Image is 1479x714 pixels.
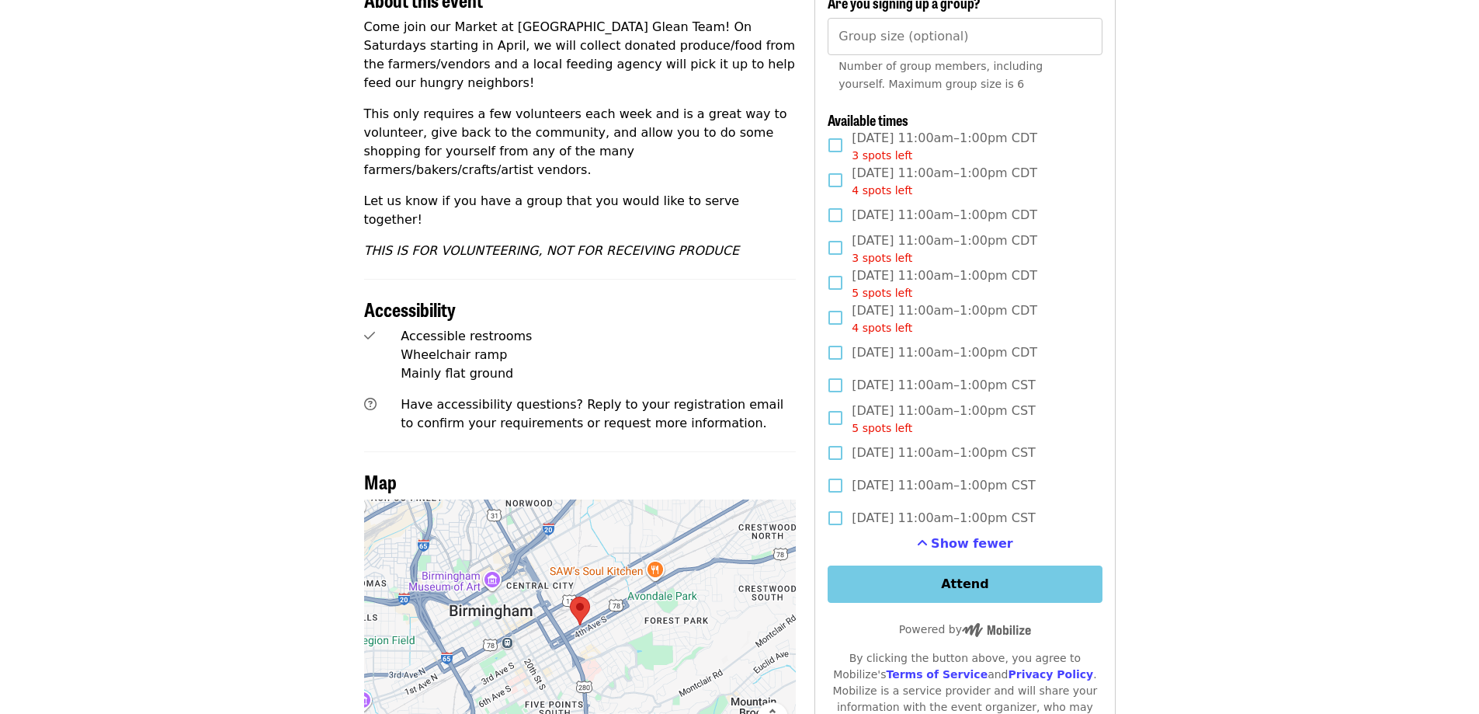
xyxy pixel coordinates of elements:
[852,322,912,334] span: 4 spots left
[852,149,912,162] span: 3 spots left
[852,343,1037,362] span: [DATE] 11:00am–1:00pm CDT
[401,397,783,430] span: Have accessibility questions? Reply to your registration email to confirm your requirements or re...
[364,329,375,343] i: check icon
[852,266,1037,301] span: [DATE] 11:00am–1:00pm CDT
[364,468,397,495] span: Map
[899,623,1031,636] span: Powered by
[364,243,740,258] em: THIS IS FOR VOLUNTEERING, NOT FOR RECEIVING PRODUCE
[401,327,796,346] div: Accessible restrooms
[364,18,797,92] p: Come join our Market at [GEOGRAPHIC_DATA] Glean Team! On Saturdays starting in April, we will col...
[931,536,1013,551] span: Show fewer
[852,476,1036,495] span: [DATE] 11:00am–1:00pm CST
[401,346,796,364] div: Wheelchair ramp
[852,402,1036,437] span: [DATE] 11:00am–1:00pm CST
[852,252,912,264] span: 3 spots left
[364,295,456,322] span: Accessibility
[364,105,797,179] p: This only requires a few volunteers each week and is a great way to volunteer, give back to the c...
[962,623,1031,637] img: Powered by Mobilize
[364,192,797,229] p: Let us know if you have a group that you would like to serve together!
[828,18,1102,55] input: [object Object]
[852,232,1037,266] span: [DATE] 11:00am–1:00pm CDT
[838,60,1043,90] span: Number of group members, including yourself. Maximum group size is 6
[852,206,1037,225] span: [DATE] 11:00am–1:00pm CDT
[852,184,912,197] span: 4 spots left
[852,164,1037,199] span: [DATE] 11:00am–1:00pm CDT
[852,444,1036,462] span: [DATE] 11:00am–1:00pm CST
[852,287,912,299] span: 5 spots left
[852,422,912,434] span: 5 spots left
[1008,668,1093,681] a: Privacy Policy
[852,376,1036,395] span: [DATE] 11:00am–1:00pm CST
[852,129,1037,164] span: [DATE] 11:00am–1:00pm CDT
[828,566,1102,603] button: Attend
[828,110,908,130] span: Available times
[364,397,377,412] i: question-circle icon
[886,668,988,681] a: Terms of Service
[917,535,1013,553] button: See more timeslots
[401,364,796,383] div: Mainly flat ground
[852,301,1037,336] span: [DATE] 11:00am–1:00pm CDT
[852,509,1036,528] span: [DATE] 11:00am–1:00pm CST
